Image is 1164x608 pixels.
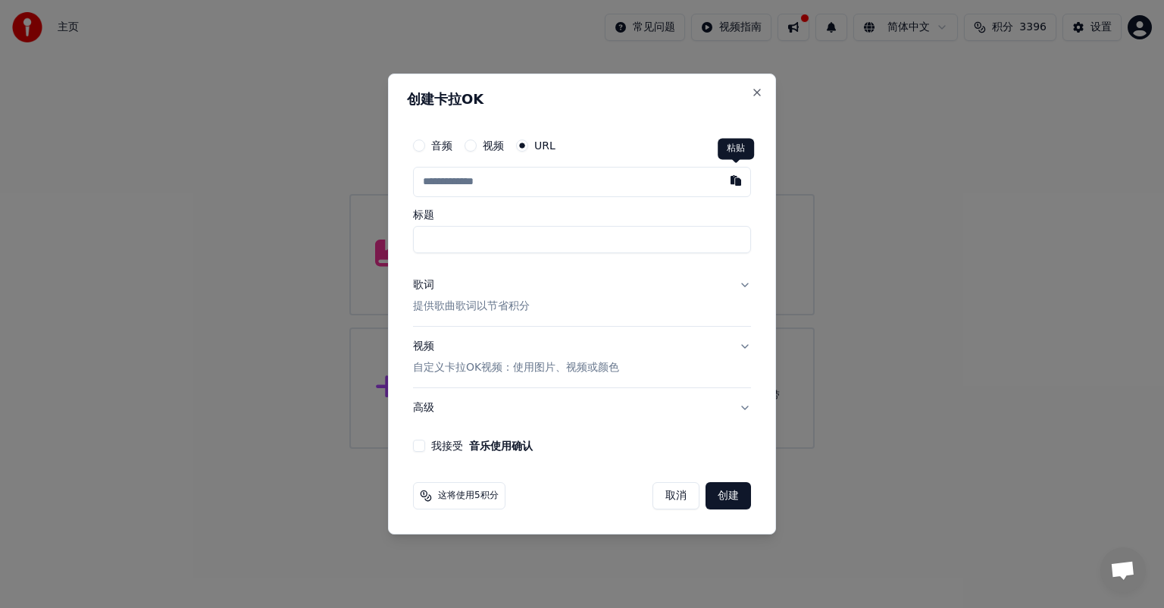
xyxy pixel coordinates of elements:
[407,92,757,106] h2: 创建卡拉OK
[413,388,751,428] button: 高级
[413,299,530,314] p: 提供歌曲歌词以节省积分
[706,482,751,509] button: 创建
[431,140,452,151] label: 音频
[652,482,699,509] button: 取消
[718,138,754,159] div: 粘贴
[413,265,751,326] button: 歌词提供歌曲歌词以节省积分
[413,327,751,387] button: 视频自定义卡拉OK视频：使用图片、视频或颜色
[534,140,555,151] label: URL
[431,440,533,451] label: 我接受
[413,339,619,375] div: 视频
[483,140,504,151] label: 视频
[438,490,499,502] span: 这将使用5积分
[469,440,533,451] button: 我接受
[413,360,619,375] p: 自定义卡拉OK视频：使用图片、视频或颜色
[413,277,434,293] div: 歌词
[413,209,751,220] label: 标题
